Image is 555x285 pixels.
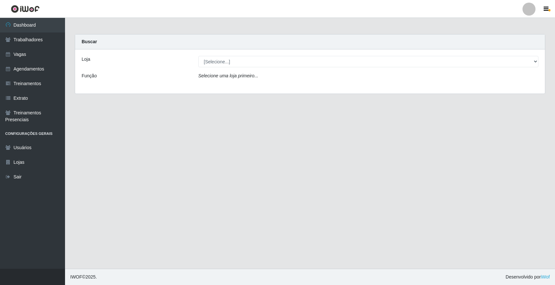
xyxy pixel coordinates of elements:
[82,72,97,79] label: Função
[82,56,90,63] label: Loja
[11,5,40,13] img: CoreUI Logo
[70,274,97,280] span: © 2025 .
[70,274,82,279] span: IWOF
[82,39,97,44] strong: Buscar
[506,274,550,280] span: Desenvolvido por
[198,73,258,78] i: Selecione uma loja primeiro...
[541,274,550,279] a: iWof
